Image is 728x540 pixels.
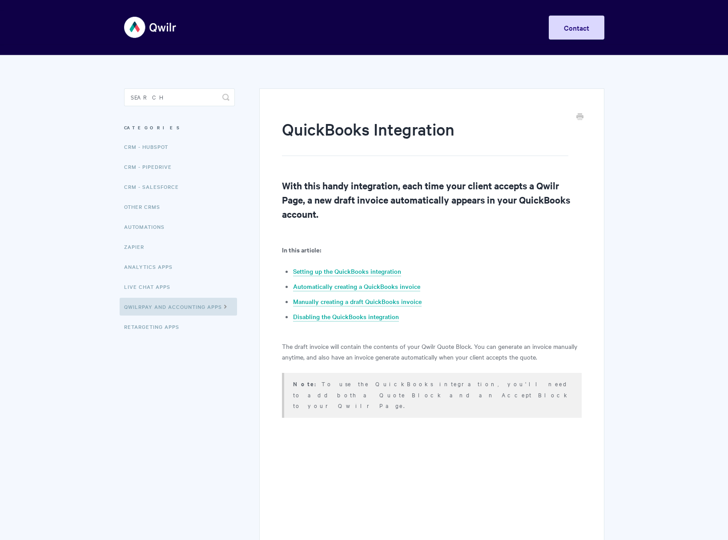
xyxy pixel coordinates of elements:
[293,378,570,411] p: To use the QuickBooks integration, you'll need to add both a Quote Block and an Accept Block to y...
[120,298,237,316] a: QwilrPay and Accounting Apps
[124,158,178,176] a: CRM - Pipedrive
[549,16,604,40] a: Contact
[124,11,177,44] img: Qwilr Help Center
[124,318,186,336] a: Retargeting Apps
[293,282,420,292] a: Automatically creating a QuickBooks invoice
[282,245,321,254] b: In this article:
[124,218,171,236] a: Automations
[293,312,399,322] a: Disabling the QuickBooks integration
[282,118,568,156] h1: QuickBooks Integration
[124,178,185,196] a: CRM - Salesforce
[124,258,179,276] a: Analytics Apps
[124,238,151,256] a: Zapier
[293,380,322,388] strong: Note:
[282,178,581,221] h2: With this handy integration, each time your client accepts a Qwilr Page, a new draft invoice auto...
[293,267,401,276] a: Setting up the QuickBooks integration
[576,112,583,122] a: Print this Article
[124,198,167,216] a: Other CRMs
[124,278,177,296] a: Live Chat Apps
[282,341,581,362] p: The draft invoice will contain the contents of your Qwilr Quote Block. You can generate an invoic...
[293,297,422,307] a: Manually creating a draft QuickBooks invoice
